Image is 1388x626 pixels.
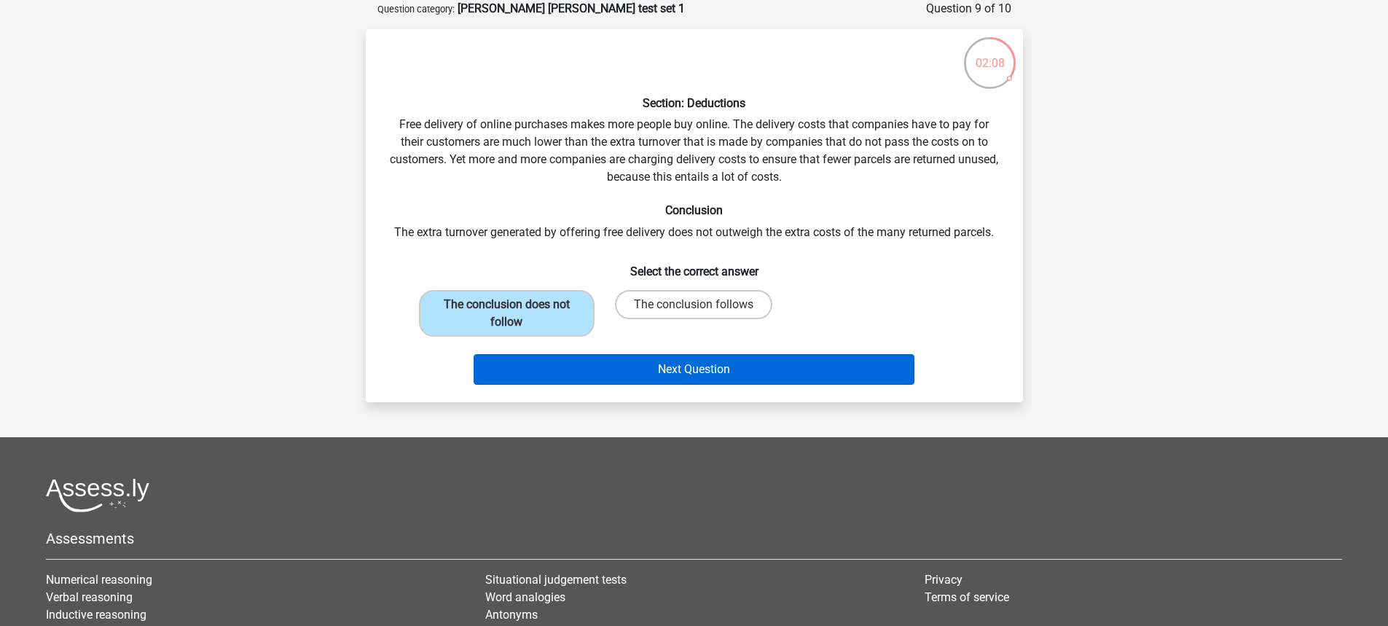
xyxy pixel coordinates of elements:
[377,4,455,15] small: Question category:
[485,590,565,604] a: Word analogies
[925,590,1009,604] a: Terms of service
[46,478,149,512] img: Assessly logo
[962,36,1017,72] div: 02:08
[46,608,146,622] a: Inductive reasoning
[389,253,1000,278] h6: Select the correct answer
[925,573,962,587] a: Privacy
[46,590,133,604] a: Verbal reasoning
[389,96,1000,110] h6: Section: Deductions
[419,290,595,337] label: The conclusion does not follow
[46,573,152,587] a: Numerical reasoning
[389,203,1000,217] h6: Conclusion
[474,354,914,385] button: Next Question
[485,608,538,622] a: Antonyms
[372,41,1017,391] div: Free delivery of online purchases makes more people buy online. The delivery costs that companies...
[615,290,772,319] label: The conclusion follows
[485,573,627,587] a: Situational judgement tests
[458,1,685,15] strong: [PERSON_NAME] [PERSON_NAME] test set 1
[46,530,1342,547] h5: Assessments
